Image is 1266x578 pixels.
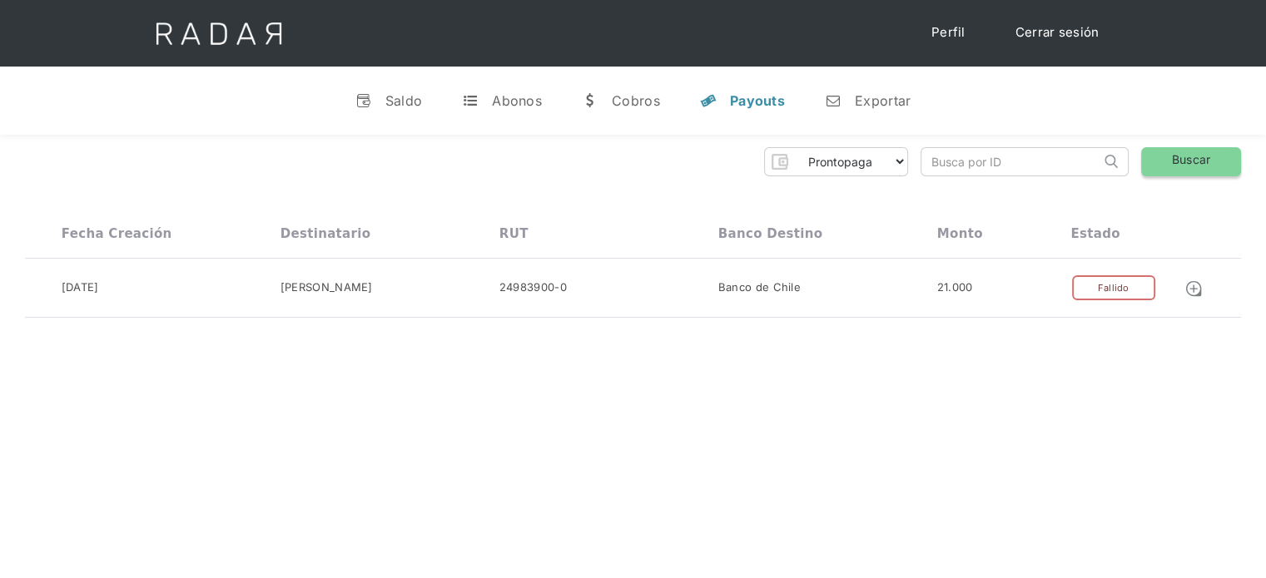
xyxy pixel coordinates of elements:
a: Cerrar sesión [999,17,1116,49]
div: Abonos [492,92,542,109]
div: Saldo [385,92,423,109]
div: w [582,92,598,109]
div: Monto [937,226,983,241]
div: [PERSON_NAME] [281,279,373,296]
a: Buscar [1141,147,1241,176]
div: [DATE] [62,279,99,296]
div: Payouts [730,92,785,109]
div: RUT [499,226,529,241]
form: Form [764,147,908,176]
div: Banco de Chile [718,279,801,296]
div: v [355,92,372,109]
div: Fecha creación [62,226,172,241]
div: Destinatario [281,226,370,241]
div: Fallido [1072,275,1155,301]
a: Perfil [915,17,982,49]
div: Banco destino [718,226,822,241]
div: 21.000 [937,279,973,296]
div: n [825,92,842,109]
div: Cobros [612,92,660,109]
div: Exportar [855,92,911,109]
div: t [462,92,479,109]
div: Estado [1070,226,1120,241]
div: 24983900-0 [499,279,567,296]
input: Busca por ID [921,148,1100,175]
img: Detalle [1184,279,1203,298]
div: y [700,92,717,109]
